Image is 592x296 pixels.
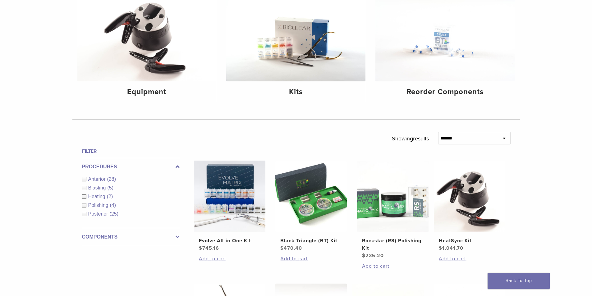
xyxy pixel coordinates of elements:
p: Showing results [392,132,429,145]
a: HeatSync KitHeatSync Kit $1,041.70 [434,161,506,252]
label: Components [82,233,180,241]
img: Rockstar (RS) Polishing Kit [357,161,429,232]
h2: HeatSync Kit [439,237,500,244]
span: (2) [107,194,113,199]
a: Add to cart: “Evolve All-in-One Kit” [199,255,260,262]
span: (25) [110,211,118,216]
a: Rockstar (RS) Polishing KitRockstar (RS) Polishing Kit $235.20 [357,161,429,259]
h4: Filter [82,148,180,155]
bdi: 235.20 [362,253,384,259]
span: $ [362,253,365,259]
h4: Equipment [82,86,212,98]
span: (4) [110,203,116,208]
a: Back To Top [488,273,550,289]
span: Heating [88,194,107,199]
span: (5) [107,185,113,190]
a: Black Triangle (BT) KitBlack Triangle (BT) Kit $470.40 [275,161,347,252]
span: $ [199,245,202,251]
a: Add to cart: “Black Triangle (BT) Kit” [280,255,342,262]
bdi: 470.40 [280,245,302,251]
bdi: 1,041.70 [439,245,463,251]
span: Posterior [88,211,110,216]
span: Blasting [88,185,108,190]
a: Add to cart: “Rockstar (RS) Polishing Kit” [362,262,424,270]
h2: Evolve All-in-One Kit [199,237,260,244]
img: Black Triangle (BT) Kit [275,161,347,232]
span: Polishing [88,203,110,208]
img: HeatSync Kit [434,161,505,232]
a: Evolve All-in-One KitEvolve All-in-One Kit $745.16 [194,161,266,252]
span: (28) [107,176,116,182]
bdi: 745.16 [199,245,219,251]
span: $ [280,245,284,251]
h4: Reorder Components [380,86,510,98]
h2: Black Triangle (BT) Kit [280,237,342,244]
img: Evolve All-in-One Kit [194,161,265,232]
span: Anterior [88,176,107,182]
a: Add to cart: “HeatSync Kit” [439,255,500,262]
span: $ [439,245,442,251]
h4: Kits [231,86,360,98]
label: Procedures [82,163,180,171]
h2: Rockstar (RS) Polishing Kit [362,237,424,252]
